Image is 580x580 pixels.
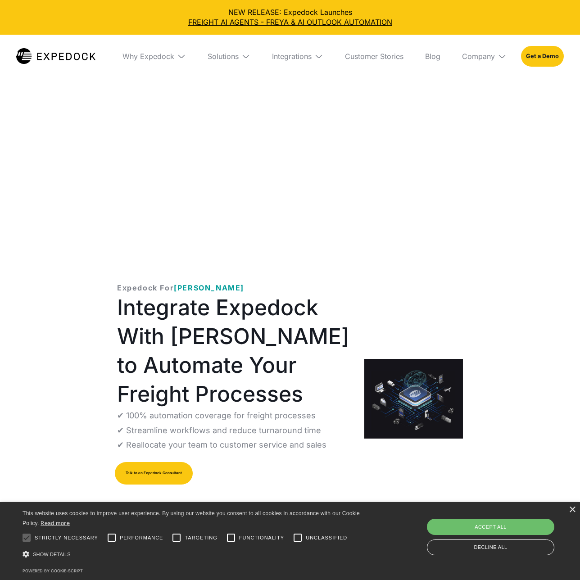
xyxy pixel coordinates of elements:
[120,534,163,542] span: Performance
[33,552,71,557] span: Show details
[7,17,573,27] a: FREIGHT AI AGENTS - FREYA & AI OUTLOOK AUTOMATION
[569,507,575,513] div: Close
[200,35,258,78] div: Solutions
[23,510,360,527] span: This website uses cookies to improve user experience. By using our website you consent to all coo...
[272,52,312,61] div: Integrations
[427,519,554,535] div: Accept all
[427,539,554,555] div: Decline all
[117,439,326,451] p: ✔ Reallocate your team to customer service and sales
[265,35,331,78] div: Integrations
[115,462,193,485] a: Talk to an Expedock Consultant
[117,409,316,422] p: ✔ 100% automation coverage for freight processes
[208,52,239,61] div: Solutions
[7,7,573,27] div: NEW RELEASE: Expedock Launches
[117,293,350,408] h1: Integrate Expedock With [PERSON_NAME] to Automate Your Freight Processes
[462,52,495,61] div: Company
[239,534,284,542] span: Functionality
[23,548,370,561] div: Show details
[174,283,244,292] span: [PERSON_NAME]
[35,534,98,542] span: Strictly necessary
[521,46,564,67] a: Get a Demo
[117,424,321,437] p: ✔ Streamline workflows and reduce turnaround time
[364,359,463,439] a: open lightbox
[418,35,448,78] a: Blog
[41,520,70,526] a: Read more
[185,534,217,542] span: Targeting
[117,282,244,293] p: Expedock For
[122,52,174,61] div: Why Expedock
[535,537,580,580] iframe: Chat Widget
[115,35,193,78] div: Why Expedock
[455,35,514,78] div: Company
[338,35,411,78] a: Customer Stories
[23,568,83,573] a: Powered by cookie-script
[306,534,347,542] span: Unclassified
